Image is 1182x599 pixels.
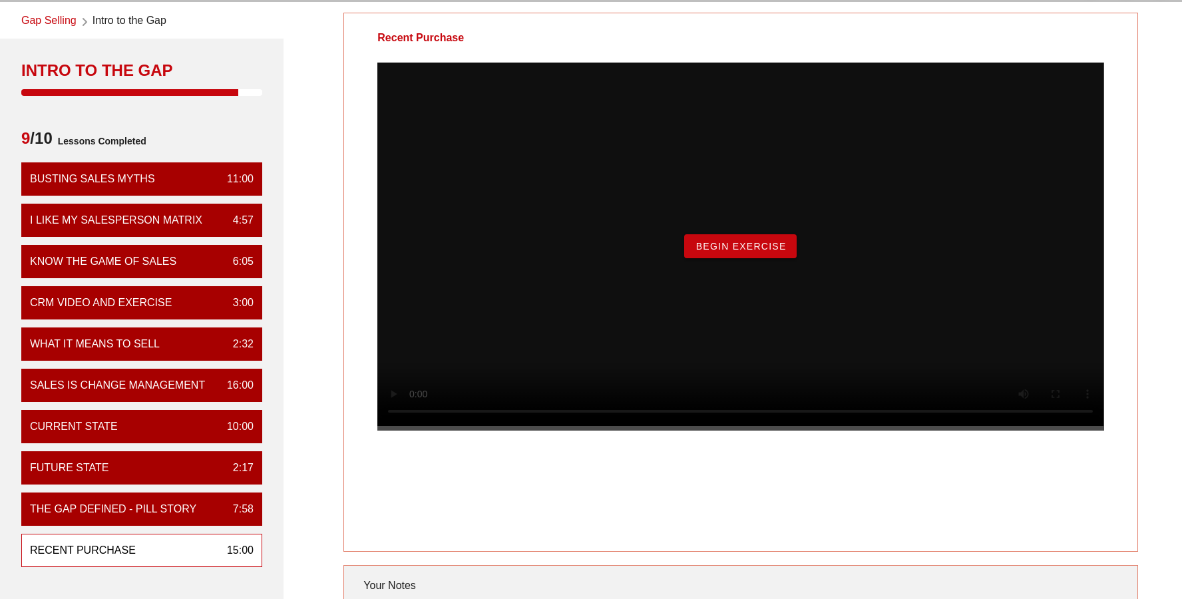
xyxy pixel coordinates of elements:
[93,13,166,31] span: Intro to the Gap
[684,234,797,258] button: Begin Exercise
[30,377,205,393] div: Sales is Change Management
[21,129,30,147] span: 9
[222,254,254,270] div: 6:05
[216,171,254,187] div: 11:00
[222,460,254,476] div: 2:17
[21,128,53,154] span: /10
[695,241,786,252] span: Begin Exercise
[222,212,254,228] div: 4:57
[30,336,160,352] div: What it means to sell
[21,60,262,81] div: Intro to the Gap
[30,419,118,435] div: Current State
[53,128,146,154] span: Lessons Completed
[222,501,254,517] div: 7:58
[30,295,172,311] div: CRM VIDEO and EXERCISE
[30,460,109,476] div: Future State
[30,171,155,187] div: Busting Sales Myths
[30,542,136,558] div: Recent Purchase
[30,501,196,517] div: The Gap Defined - Pill Story
[21,13,77,31] a: Gap Selling
[216,542,254,558] div: 15:00
[216,419,254,435] div: 10:00
[344,13,497,63] div: Recent Purchase
[222,336,254,352] div: 2:32
[30,254,176,270] div: Know the Game of Sales
[361,572,1120,599] div: Your Notes
[30,212,202,228] div: I Like My Salesperson Matrix
[222,295,254,311] div: 3:00
[216,377,254,393] div: 16:00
